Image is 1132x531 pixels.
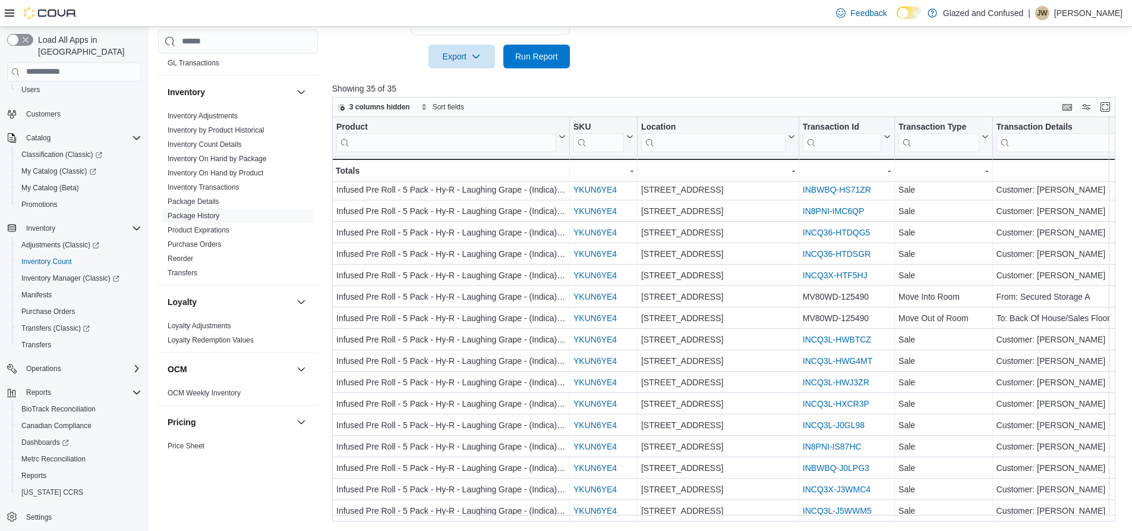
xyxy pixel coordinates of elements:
div: Transaction Id [803,121,881,133]
div: Sale [898,439,988,454]
button: Product [336,121,566,152]
div: - [573,164,633,178]
div: Location [641,121,786,133]
span: Classification (Classic) [17,147,141,162]
span: My Catalog (Classic) [17,164,141,178]
div: Infused Pre Roll - 5 Pack - Hy-R - Laughing Grape - (Indica) - 45.12% THC - 3g [336,290,566,304]
span: Dark Mode [897,19,897,20]
div: MV80WD-125490 [803,311,891,325]
h3: Pricing [168,416,196,428]
a: INCQ3L-HWJ3ZR [803,378,869,387]
a: INCQ3L-HXCR3P [803,399,869,409]
a: Settings [21,510,56,524]
button: Location [641,121,795,152]
a: Inventory by Product Historical [168,126,264,134]
div: [STREET_ADDRESS] [641,183,795,197]
div: Sale [898,418,988,432]
span: Loyalty Redemption Values [168,335,254,345]
span: Washington CCRS [17,485,141,499]
button: Catalog [21,131,55,145]
a: YKUN6YE4 [573,271,617,280]
span: My Catalog (Classic) [21,166,96,176]
span: Adjustments (Classic) [17,238,141,252]
a: INCQ3X-HTF5HJ [803,271,868,280]
span: Promotions [17,197,141,212]
div: [STREET_ADDRESS] [641,504,795,518]
span: Export [436,45,488,68]
div: - [898,164,988,178]
span: Dashboards [17,435,141,450]
button: Pricing [168,416,292,428]
button: Inventory Count [12,253,146,270]
span: Inventory On Hand by Product [168,168,263,178]
a: Dashboards [12,434,146,451]
div: Sale [898,461,988,475]
span: Adjustments (Classic) [21,240,99,250]
a: INCQ3L-J0GL98 [803,420,865,430]
span: Feedback [850,7,887,19]
a: My Catalog (Classic) [12,163,146,180]
a: Users [17,83,45,97]
a: My Catalog (Beta) [17,181,84,195]
a: Inventory On Hand by Product [168,169,263,177]
span: Settings [26,513,52,522]
button: Loyalty [294,295,308,309]
span: Price Sheet [168,441,204,451]
button: Settings [2,508,146,525]
span: Metrc Reconciliation [17,452,141,466]
button: Operations [21,362,66,376]
span: JW [1037,6,1047,20]
span: Reorder [168,254,193,263]
span: BioTrack Reconciliation [21,404,96,414]
span: Inventory by Product Historical [168,125,264,135]
a: YKUN6YE4 [573,399,617,409]
button: Transaction Type [898,121,988,152]
span: Metrc Reconciliation [21,454,86,464]
div: Pricing [158,439,318,458]
a: Promotions [17,197,62,212]
div: - [803,164,891,178]
div: Sale [898,375,988,389]
a: Inventory Manager (Classic) [17,271,124,285]
div: Finance [158,42,318,75]
span: Inventory Manager (Classic) [17,271,141,285]
span: Inventory [21,221,141,235]
div: Sale [898,247,988,261]
div: Move Out of Room [898,311,988,325]
h3: Inventory [168,86,205,98]
a: Transfers [168,269,197,277]
span: Purchase Orders [17,304,141,319]
span: Inventory Transactions [168,183,239,192]
span: Load All Apps in [GEOGRAPHIC_DATA] [33,34,141,58]
span: Promotions [21,200,58,209]
button: Export [428,45,495,68]
a: Inventory On Hand by Package [168,155,267,163]
a: Price Sheet [168,442,204,450]
div: [STREET_ADDRESS] [641,439,795,454]
span: Inventory Manager (Classic) [21,274,119,283]
div: [STREET_ADDRESS] [641,482,795,497]
div: Loyalty [158,319,318,352]
button: Catalog [2,130,146,146]
span: BioTrack Reconciliation [17,402,141,416]
div: Sale [898,225,988,240]
div: Infused Pre Roll - 5 Pack - Hy-R - Laughing Grape - (Indica) - 45.12% THC - 3g [336,418,566,432]
span: Inventory [26,224,55,233]
div: [STREET_ADDRESS] [641,204,795,218]
div: Inventory [158,109,318,285]
span: [US_STATE] CCRS [21,488,83,497]
a: OCM Weekly Inventory [168,389,241,397]
a: Inventory Count [17,254,77,269]
a: Classification (Classic) [12,146,146,163]
div: SKU [573,121,624,133]
span: 3 columns hidden [349,102,410,112]
a: Adjustments (Classic) [12,237,146,253]
span: My Catalog (Beta) [21,183,79,193]
a: Canadian Compliance [17,419,96,433]
a: Purchase Orders [168,240,222,249]
div: [STREET_ADDRESS] [641,225,795,240]
a: YKUN6YE4 [573,463,617,473]
a: YKUN6YE4 [573,378,617,387]
button: 3 columns hidden [333,100,415,114]
a: Product Expirations [168,226,229,234]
